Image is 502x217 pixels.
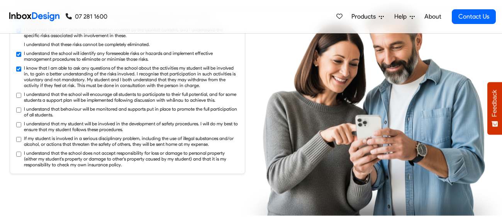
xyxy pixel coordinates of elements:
[422,9,443,24] a: About
[24,91,239,103] label: I understand that the school will encourage all students to participate to their full potential, ...
[351,12,379,21] span: Products
[487,82,502,135] button: Feedback - Show survey
[452,9,496,24] a: Contact Us
[24,106,239,118] label: I understand that behaviour will be monitored and supports put in place to promote the full parti...
[24,41,150,47] label: I understand that these risks cannot be completely eliminated.
[24,135,239,147] label: If my student is involved in a serious disciplinary problem, including the use of illegal substan...
[491,90,498,117] span: Feedback
[24,150,239,167] label: I understand that the school does not accept responsibility for loss or damage to personal proper...
[394,12,410,21] span: Help
[24,121,239,132] label: I understand that my student will be involved in the development of safety procedures. I will do ...
[348,9,387,24] a: Products
[391,9,418,24] a: Help
[66,12,107,21] a: 07 281 1600
[24,50,239,62] label: I understand the school will identify any foreseeable risks or hazards and implement effective ma...
[24,65,239,88] label: I know that I am able to ask any questions of the school about the activities my student will be ...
